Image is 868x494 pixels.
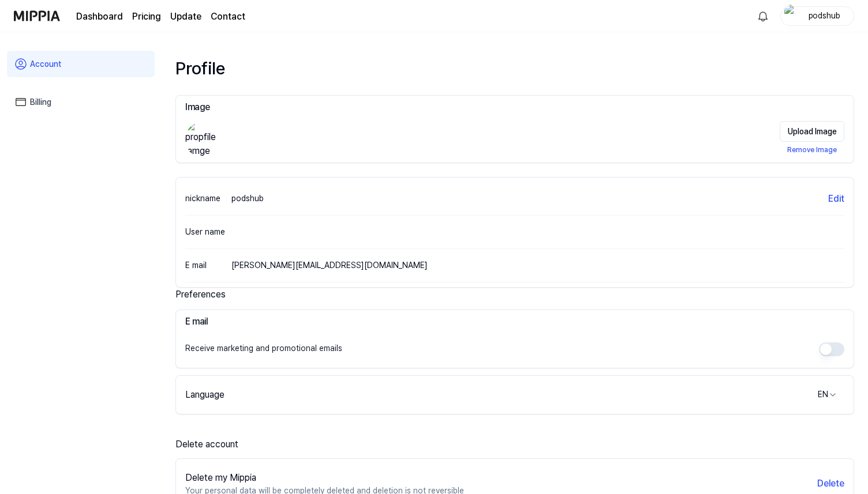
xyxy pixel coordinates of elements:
a: Update [170,10,201,24]
a: Pricing [132,10,161,24]
button: Edit [828,192,844,206]
div: Profile [175,55,854,81]
h3: E mail [185,315,844,329]
button: Remove Image [780,142,844,158]
div: podshub [231,193,264,205]
button: profilepodshub [780,6,854,26]
div: Delete my Mippia [185,471,464,485]
a: Contact [211,10,245,24]
div: Delete account [175,438,854,451]
a: Billing [7,89,155,115]
a: Dashboard [76,10,123,24]
button: Upload Image [780,121,844,142]
div: E mail [185,259,231,271]
div: Preferences [175,288,854,303]
img: profile [784,5,798,28]
button: Delete [817,477,844,491]
div: Language [185,388,225,402]
div: nickname [185,192,231,205]
img: propfile Iamge [185,121,222,158]
div: podshub [802,9,847,22]
div: Receive marketing and promotional emails [185,342,342,356]
div: User name [185,225,231,238]
a: Account [7,51,155,77]
img: 알림 [756,9,770,23]
div: [PERSON_NAME][EMAIL_ADDRESS][DOMAIN_NAME] [231,259,428,271]
h3: Image [185,100,844,114]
